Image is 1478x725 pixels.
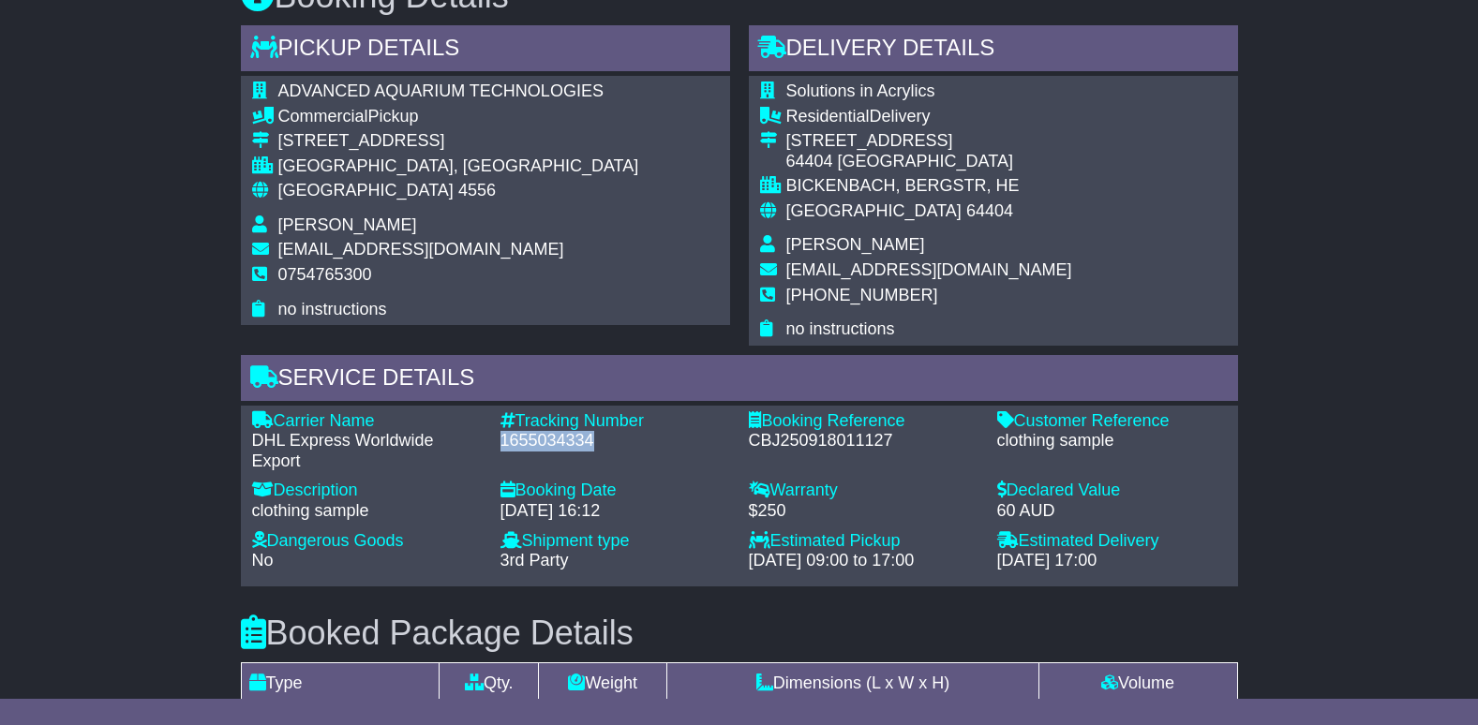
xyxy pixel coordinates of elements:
td: Type [241,663,440,704]
div: $250 [749,501,978,522]
div: Booking Reference [749,411,978,432]
td: Volume [1038,663,1237,704]
td: Dimensions (L x W x H) [667,663,1038,704]
div: Pickup Details [241,25,730,76]
div: Dangerous Goods [252,531,482,552]
span: 4556 [458,181,496,200]
span: [GEOGRAPHIC_DATA] [786,201,962,220]
div: Delivery Details [749,25,1238,76]
span: No [252,551,274,570]
div: Carrier Name [252,411,482,432]
div: BICKENBACH, BERGSTR, HE [786,176,1072,197]
div: Tracking Number [500,411,730,432]
div: Warranty [749,481,978,501]
span: ADVANCED AQUARIUM TECHNOLOGIES [278,81,604,100]
span: [PHONE_NUMBER] [786,286,938,304]
div: 60 AUD [997,501,1227,522]
td: Qty. [440,663,539,704]
span: Commercial [278,107,368,126]
div: Booking Date [500,481,730,501]
div: Description [252,481,482,501]
div: [DATE] 17:00 [997,551,1227,571]
div: CBJ250918011127 [749,431,978,451]
span: 3rd Party [500,551,569,570]
span: [EMAIL_ADDRESS][DOMAIN_NAME] [278,240,564,259]
div: 64404 [GEOGRAPHIC_DATA] [786,152,1072,172]
td: Weight [539,663,667,704]
div: Delivery [786,107,1072,127]
span: no instructions [786,319,895,338]
div: [DATE] 16:12 [500,501,730,522]
div: Service Details [241,355,1238,406]
div: [STREET_ADDRESS] [786,131,1072,152]
div: Customer Reference [997,411,1227,432]
span: Solutions in Acrylics [786,81,935,100]
span: [GEOGRAPHIC_DATA] [278,181,454,200]
div: [DATE] 09:00 to 17:00 [749,551,978,571]
div: Shipment type [500,531,730,552]
span: Residential [786,107,870,126]
span: no instructions [278,300,387,318]
div: Declared Value [997,481,1227,501]
span: 0754765300 [278,265,372,284]
div: [STREET_ADDRESS] [278,131,639,152]
div: clothing sample [997,431,1227,451]
div: Estimated Pickup [749,531,978,552]
span: [PERSON_NAME] [786,235,925,254]
span: [EMAIL_ADDRESS][DOMAIN_NAME] [786,260,1072,279]
span: [PERSON_NAME] [278,215,417,234]
div: clothing sample [252,501,482,522]
div: 1655034334 [500,431,730,451]
div: [GEOGRAPHIC_DATA], [GEOGRAPHIC_DATA] [278,156,639,177]
div: Estimated Delivery [997,531,1227,552]
h3: Booked Package Details [241,614,1238,652]
div: Pickup [278,107,639,127]
span: 64404 [966,201,1013,220]
div: DHL Express Worldwide Export [252,431,482,471]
